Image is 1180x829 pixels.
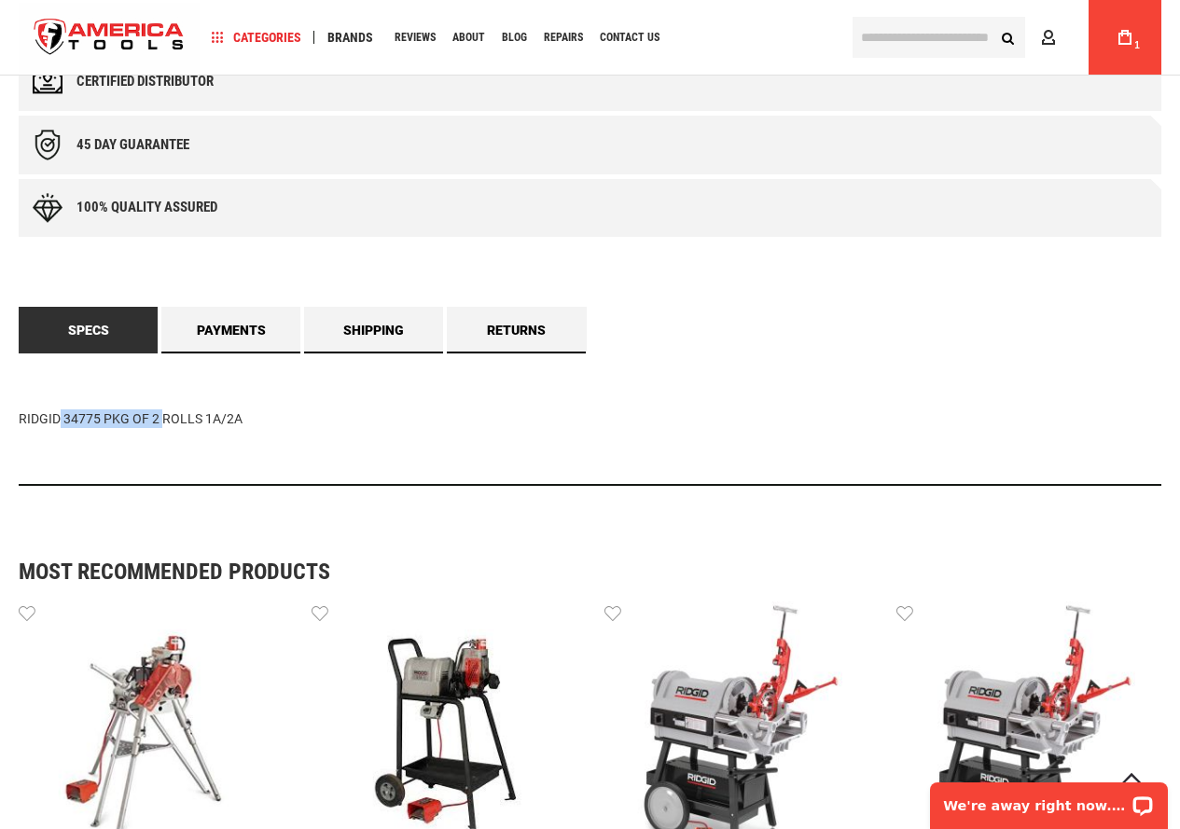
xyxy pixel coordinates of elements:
[19,307,158,353] a: Specs
[327,31,373,44] span: Brands
[990,20,1025,55] button: Search
[76,74,214,90] div: Certified Distributor
[76,137,189,153] div: 45 day Guarantee
[544,32,583,43] span: Repairs
[600,32,659,43] span: Contact Us
[19,353,1161,486] div: RIDGID 34775 PKG OF 2 ROLLS 1A/2A
[19,3,200,73] img: America Tools
[447,307,586,353] a: Returns
[19,3,200,73] a: store logo
[304,307,443,353] a: Shipping
[452,32,485,43] span: About
[161,307,300,353] a: Payments
[19,560,1096,583] strong: Most Recommended Products
[493,25,535,50] a: Blog
[212,31,301,44] span: Categories
[395,32,436,43] span: Reviews
[386,25,444,50] a: Reviews
[76,200,217,215] div: 100% quality assured
[444,25,493,50] a: About
[319,25,382,50] a: Brands
[1134,40,1140,50] span: 1
[918,770,1180,829] iframe: LiveChat chat widget
[502,32,527,43] span: Blog
[535,25,591,50] a: Repairs
[591,25,668,50] a: Contact Us
[203,25,310,50] a: Categories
